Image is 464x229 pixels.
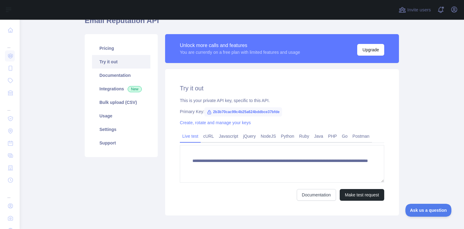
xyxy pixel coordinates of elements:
[407,6,431,14] span: Invite users
[180,84,384,93] h2: Try it out
[216,131,241,141] a: Javascript
[180,120,251,125] a: Create, rotate and manage your keys
[85,16,399,30] h1: Email Reputation API
[204,107,282,116] span: 2b3b70cac99c4b25a624bddbce37bfde
[92,123,150,136] a: Settings
[357,44,384,56] button: Upgrade
[92,82,150,96] a: Integrations New
[180,131,201,141] a: Live test
[278,131,297,141] a: Python
[201,131,216,141] a: cURL
[241,131,258,141] a: jQuery
[5,187,15,199] div: ...
[297,131,312,141] a: Ruby
[350,131,372,141] a: Postman
[180,49,300,55] div: You are currently on a free plan with limited features and usage
[180,42,300,49] div: Unlock more calls and features
[405,204,452,217] iframe: Toggle Customer Support
[397,5,432,15] button: Invite users
[92,109,150,123] a: Usage
[92,41,150,55] a: Pricing
[258,131,278,141] a: NodeJS
[128,86,142,92] span: New
[340,189,384,201] button: Make test request
[180,97,384,104] div: This is your private API key, specific to this API.
[297,189,336,201] a: Documentation
[5,37,15,49] div: ...
[312,131,326,141] a: Java
[92,69,150,82] a: Documentation
[5,100,15,112] div: ...
[92,136,150,150] a: Support
[326,131,339,141] a: PHP
[92,55,150,69] a: Try it out
[339,131,350,141] a: Go
[92,96,150,109] a: Bulk upload (CSV)
[180,109,384,115] div: Primary Key:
